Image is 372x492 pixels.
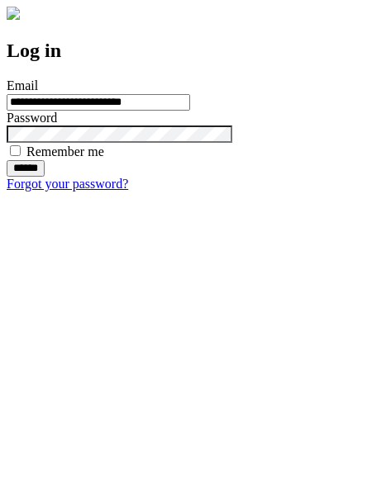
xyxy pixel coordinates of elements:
label: Remember me [26,144,104,158]
label: Password [7,111,57,125]
h2: Log in [7,40,365,62]
img: logo-4e3dc11c47720685a147b03b5a06dd966a58ff35d612b21f08c02c0306f2b779.png [7,7,20,20]
a: Forgot your password? [7,177,128,191]
label: Email [7,78,38,92]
